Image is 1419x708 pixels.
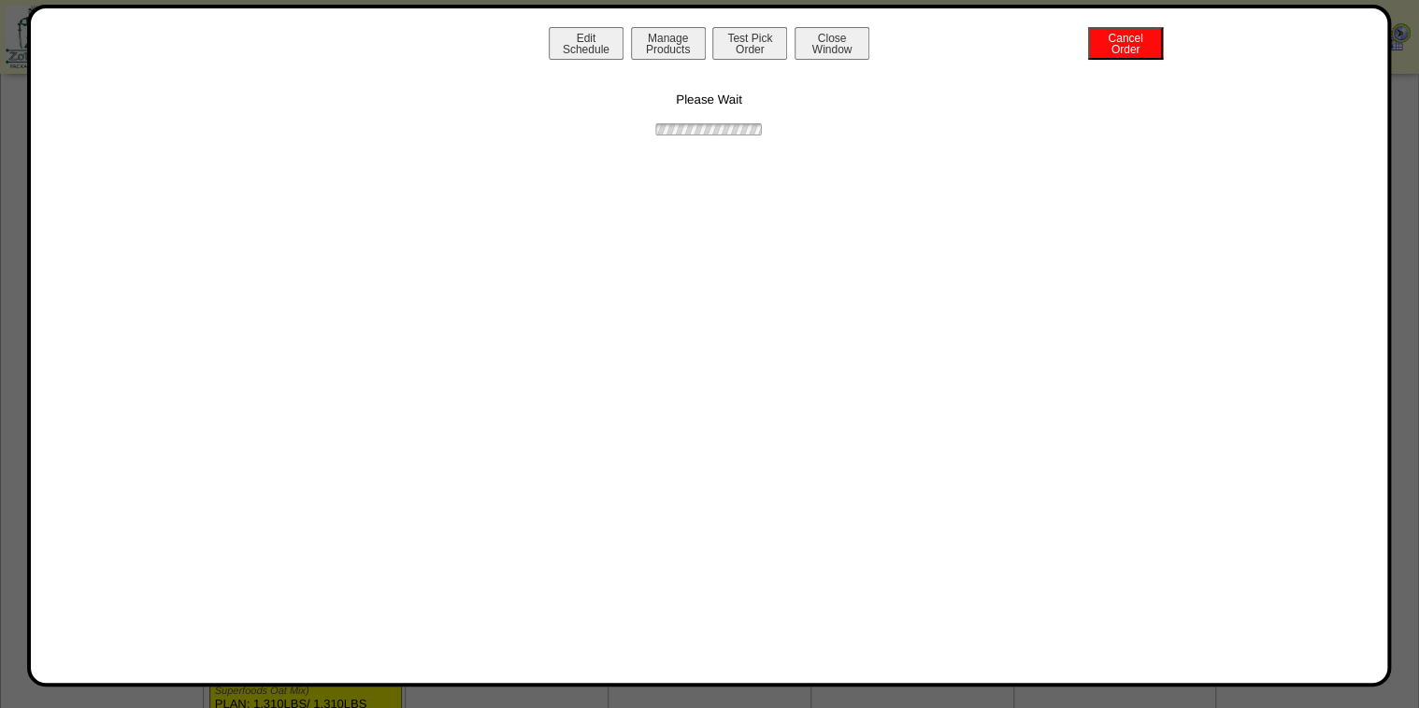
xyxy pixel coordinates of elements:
button: CloseWindow [795,27,869,60]
button: ManageProducts [631,27,706,60]
button: Test PickOrder [712,27,787,60]
a: CloseWindow [793,42,871,56]
img: ajax-loader.gif [652,120,765,138]
button: CancelOrder [1088,27,1163,60]
button: EditSchedule [549,27,623,60]
div: Please Wait [50,64,1369,138]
